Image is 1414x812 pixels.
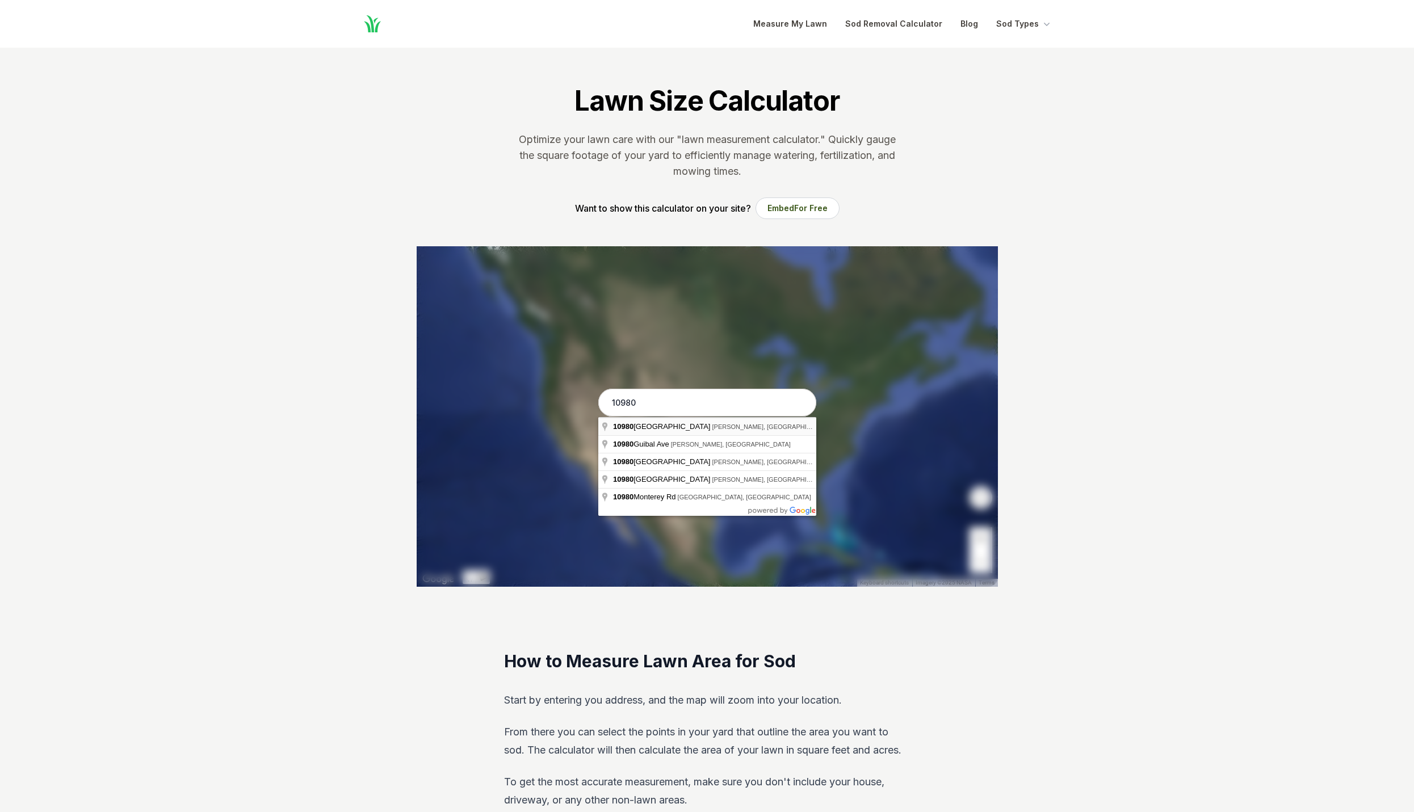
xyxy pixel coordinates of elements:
span: Monterey Rd [613,493,678,501]
input: Enter your address to get started [598,389,816,417]
span: 10980 [613,457,633,466]
span: 10980 [613,475,633,483]
h1: Lawn Size Calculator [574,84,839,118]
button: Sod Types [996,17,1052,31]
span: For Free [794,203,828,213]
a: Measure My Lawn [753,17,827,31]
span: 10980 [613,440,633,448]
span: [GEOGRAPHIC_DATA] [613,475,712,483]
span: Guibal Ave [613,440,671,448]
span: [GEOGRAPHIC_DATA] [613,457,712,466]
a: Sod Removal Calculator [845,17,942,31]
span: [GEOGRAPHIC_DATA] [613,422,712,431]
p: To get the most accurate measurement, make sure you don't include your house, driveway, or any ot... [504,773,910,809]
span: [PERSON_NAME], [GEOGRAPHIC_DATA] [712,476,832,483]
span: [GEOGRAPHIC_DATA], [GEOGRAPHIC_DATA] [678,494,811,500]
a: Blog [960,17,978,31]
p: Want to show this calculator on your site? [575,201,751,215]
button: EmbedFor Free [756,197,840,219]
span: [PERSON_NAME], [GEOGRAPHIC_DATA] [712,458,832,465]
span: 10980 [613,422,633,431]
span: [PERSON_NAME], [GEOGRAPHIC_DATA] [671,441,791,448]
h2: How to Measure Lawn Area for Sod [504,650,910,673]
p: Optimize your lawn care with our "lawn measurement calculator." Quickly gauge the square footage ... [517,132,898,179]
p: Start by entering you address, and the map will zoom into your location. [504,691,910,709]
p: From there you can select the points in your yard that outline the area you want to sod. The calc... [504,723,910,759]
span: 10980 [613,493,633,501]
span: [PERSON_NAME], [GEOGRAPHIC_DATA] [712,423,832,430]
